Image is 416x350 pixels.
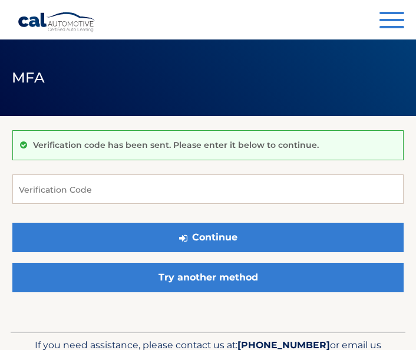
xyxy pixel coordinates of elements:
[33,140,319,150] p: Verification code has been sent. Please enter it below to continue.
[12,174,404,204] input: Verification Code
[12,263,404,292] a: Try another method
[379,12,404,31] button: Menu
[12,223,404,252] button: Continue
[12,69,45,86] span: MFA
[18,12,96,32] a: Cal Automotive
